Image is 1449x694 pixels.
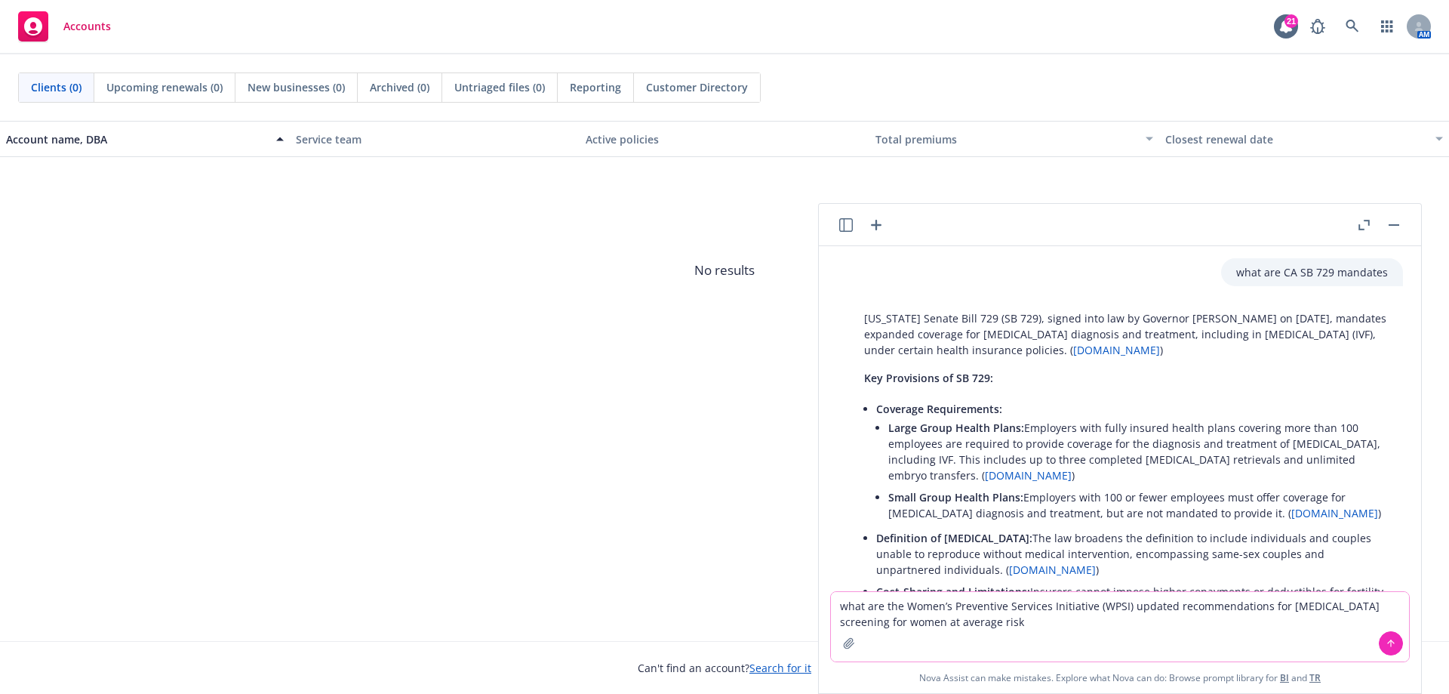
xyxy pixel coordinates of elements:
span: Cost-Sharing and Limitations: [876,585,1030,599]
a: Accounts [12,5,117,48]
span: Nova Assist can make mistakes. Explore what Nova can do: Browse prompt library for and [919,662,1321,693]
p: what are CA SB 729 mandates [1236,264,1388,280]
span: Key Provisions of SB 729: [864,371,993,385]
span: Large Group Health Plans: [888,421,1024,435]
a: BI [1280,671,1289,684]
li: Employers with 100 or fewer employees must offer coverage for [MEDICAL_DATA] diagnosis and treatm... [888,486,1388,524]
a: [DOMAIN_NAME] [1291,506,1378,520]
span: Upcoming renewals (0) [106,79,223,95]
div: Service team [296,131,574,147]
span: Definition of [MEDICAL_DATA]: [876,531,1032,545]
span: Reporting [570,79,621,95]
span: Customer Directory [646,79,748,95]
span: Clients (0) [31,79,82,95]
a: TR [1309,671,1321,684]
textarea: what are the Women’s Preventive Services Initiative (WPSI) updated recommendations for [MEDICAL_D... [831,592,1409,662]
p: [US_STATE] Senate Bill 729 (SB 729), signed into law by Governor [PERSON_NAME] on [DATE], mandate... [864,310,1388,358]
span: Accounts [63,20,111,32]
span: Small Group Health Plans: [888,490,1023,504]
a: Search [1337,11,1367,42]
div: Active policies [586,131,863,147]
button: Active policies [580,121,869,157]
a: [DOMAIN_NAME] [985,468,1072,483]
a: Search for it [749,661,811,675]
p: The law broadens the definition to include individuals and couples unable to reproduce without me... [876,530,1388,578]
button: Closest renewal date [1159,121,1449,157]
div: 21 [1284,14,1298,28]
div: Closest renewal date [1165,131,1426,147]
div: Total premiums [875,131,1137,147]
li: Employers with fully insured health plans covering more than 100 employees are required to provid... [888,417,1388,486]
a: Report a Bug [1303,11,1333,42]
span: New businesses (0) [248,79,345,95]
a: [DOMAIN_NAME] [1009,563,1096,577]
span: Coverage Requirements: [876,402,1002,416]
button: Total premiums [869,121,1159,157]
span: Can't find an account? [638,660,811,676]
span: Untriaged files (0) [454,79,545,95]
button: Service team [290,121,580,157]
span: Archived (0) [370,79,429,95]
a: [DOMAIN_NAME] [1073,343,1160,357]
div: Account name, DBA [6,131,267,147]
p: Insurers cannot impose higher copayments or deductibles for fertility treatments than those requi... [876,584,1388,631]
a: Switch app [1372,11,1402,42]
